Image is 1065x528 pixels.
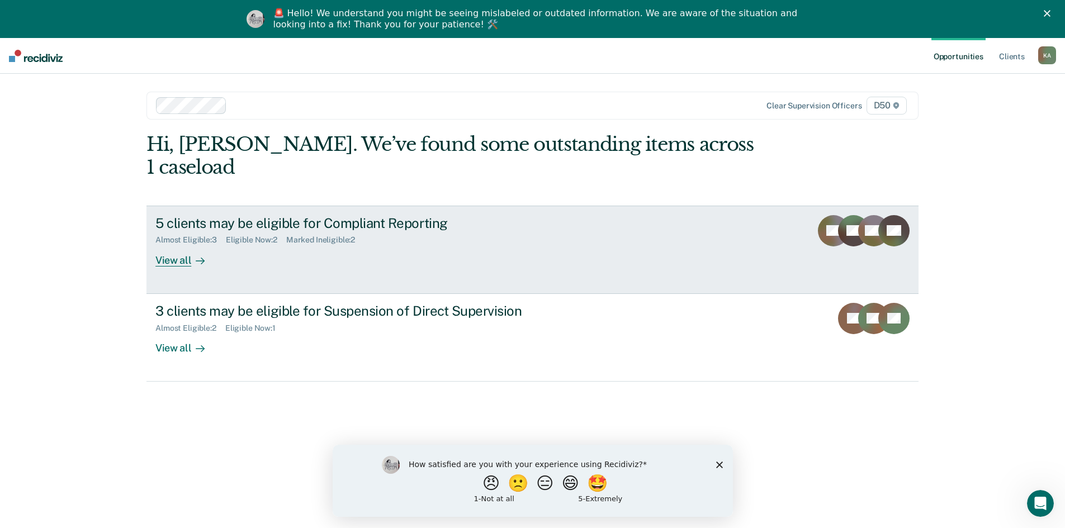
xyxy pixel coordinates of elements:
[1044,10,1055,17] div: Close
[247,10,264,28] img: Profile image for Kim
[155,245,218,267] div: View all
[931,38,986,74] a: Opportunities
[997,38,1027,74] a: Clients
[155,324,225,333] div: Almost Eligible : 2
[1038,46,1056,64] div: K A
[9,50,63,62] img: Recidiviz
[146,294,919,382] a: 3 clients may be eligible for Suspension of Direct SupervisionAlmost Eligible:2Eligible Now:1View...
[155,215,548,231] div: 5 clients may be eligible for Compliant Reporting
[146,206,919,294] a: 5 clients may be eligible for Compliant ReportingAlmost Eligible:3Eligible Now:2Marked Ineligible...
[1038,46,1056,64] button: KA
[146,133,764,179] div: Hi, [PERSON_NAME]. We’ve found some outstanding items across 1 caseload
[225,324,285,333] div: Eligible Now : 1
[155,235,226,245] div: Almost Eligible : 3
[273,8,801,30] div: 🚨 Hello! We understand you might be seeing mislabeled or outdated information. We are aware of th...
[867,97,907,115] span: D50
[1027,490,1054,517] iframe: Intercom live chat
[286,235,364,245] div: Marked Ineligible : 2
[766,101,862,111] div: Clear supervision officers
[226,235,286,245] div: Eligible Now : 2
[333,445,733,517] iframe: Survey by Kim from Recidiviz
[155,332,218,354] div: View all
[155,303,548,319] div: 3 clients may be eligible for Suspension of Direct Supervision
